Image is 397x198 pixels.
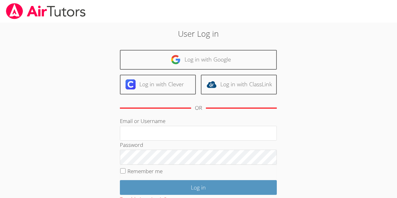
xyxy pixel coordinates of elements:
[207,79,217,89] img: classlink-logo-d6bb404cc1216ec64c9a2012d9dc4662098be43eaf13dc465df04b49fa7ab582.svg
[91,28,306,40] h2: User Log in
[201,75,277,94] a: Log in with ClassLink
[120,180,277,195] input: Log in
[120,50,277,70] a: Log in with Google
[195,104,202,113] div: OR
[120,141,143,148] label: Password
[120,75,196,94] a: Log in with Clever
[171,55,181,65] img: google-logo-50288ca7cdecda66e5e0955fdab243c47b7ad437acaf1139b6f446037453330a.svg
[127,168,163,175] label: Remember me
[120,117,165,125] label: Email or Username
[5,3,86,19] img: airtutors_banner-c4298cdbf04f3fff15de1276eac7730deb9818008684d7c2e4769d2f7ddbe033.png
[126,79,136,89] img: clever-logo-6eab21bc6e7a338710f1a6ff85c0baf02591cd810cc4098c63d3a4b26e2feb20.svg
